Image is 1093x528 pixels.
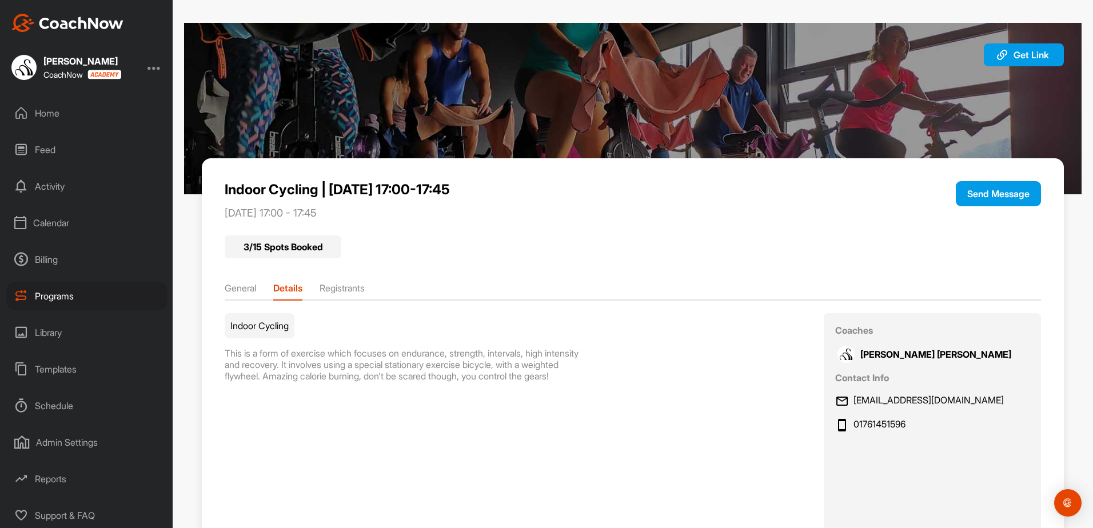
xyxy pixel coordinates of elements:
p: [PERSON_NAME] [PERSON_NAME] [860,350,1011,359]
img: Profile picture [837,346,855,363]
span: 01761451596 [853,419,905,430]
img: square_c8b22097c993bcfd2b698d1eae06ee05.jpg [11,55,37,80]
div: 3 / 15 Spots Booked [225,235,341,258]
div: Open Intercom Messenger [1054,489,1082,517]
p: Coaches [835,325,1030,337]
div: CoachNow [43,70,121,79]
div: Billing [6,245,167,274]
div: [PERSON_NAME] [43,57,121,66]
img: svg+xml;base64,PHN2ZyB3aWR0aD0iMjQiIGhlaWdodD0iMjQiIHZpZXdCb3g9IjAgMCAyNCAyNCIgZmlsbD0ibm9uZSIgeG... [835,418,849,432]
div: Schedule [6,391,167,420]
img: CoachNow [11,14,123,32]
button: Send Message [956,181,1041,206]
li: Details [273,281,302,299]
span: Get Link [1014,49,1049,61]
img: svg+xml;base64,PHN2ZyB3aWR0aD0iMjAiIGhlaWdodD0iMjAiIHZpZXdCb3g9IjAgMCAyMCAyMCIgZmlsbD0ibm9uZSIgeG... [995,48,1009,62]
div: Reports [6,465,167,493]
p: Indoor Cycling [225,313,294,338]
p: [DATE] 17:00 - 17:45 [225,207,877,219]
div: Admin Settings [6,428,167,457]
p: Indoor Cycling | [DATE] 17:00-17:45 [225,181,877,198]
div: Home [6,99,167,127]
img: CoachNow acadmey [87,70,121,79]
img: img.jpg [184,23,1082,194]
div: Calendar [6,209,167,237]
p: This is a form of exercise which focuses on endurance, strength, intervals, high intensity and re... [225,347,592,382]
img: svg+xml;base64,PHN2ZyB3aWR0aD0iMjQiIGhlaWdodD0iMjQiIHZpZXdCb3g9IjAgMCAyNCAyNCIgZmlsbD0ibm9uZSIgeG... [835,394,849,408]
p: Contact Info [835,372,1030,384]
div: Programs [6,282,167,310]
div: Feed [6,135,167,164]
div: Library [6,318,167,347]
li: General [225,281,256,299]
div: Activity [6,172,167,201]
div: Templates [6,355,167,383]
span: [EMAIL_ADDRESS][DOMAIN_NAME] [853,395,1004,406]
li: Registrants [320,281,365,299]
